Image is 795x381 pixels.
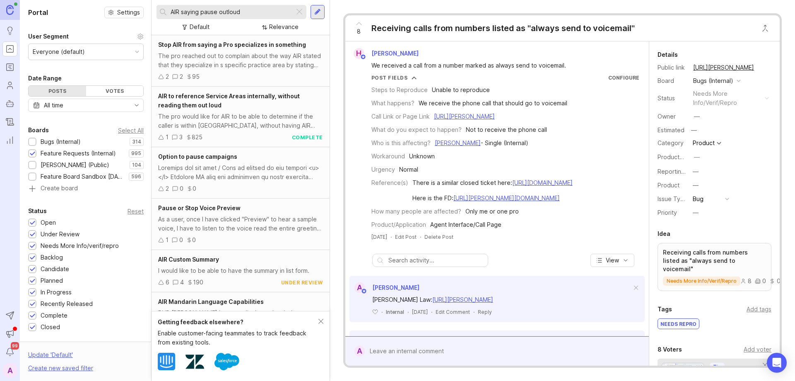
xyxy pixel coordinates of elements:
[371,138,431,148] div: Who is this affecting?
[388,256,484,265] input: Search activity...
[28,73,62,83] div: Date Range
[86,86,144,96] div: Votes
[658,112,687,121] div: Owner
[28,7,48,17] h1: Portal
[371,99,414,108] div: What happens?
[354,48,364,59] div: H
[420,233,421,240] div: ·
[658,127,684,133] div: Estimated
[158,329,318,347] div: Enable customer-facing teammates to track feedback from existing tools.
[371,85,428,95] div: Steps to Reproduce
[658,304,672,314] div: Tags
[2,326,17,341] button: Announcements
[658,138,687,148] div: Category
[740,278,752,284] div: 8
[2,60,17,75] a: Roadmaps
[349,48,425,59] a: H[PERSON_NAME]
[606,256,619,265] span: View
[354,282,365,293] div: A
[478,308,492,315] div: Reply
[152,87,330,147] a: AIR to reference Service Areas internally, without reading them out loudThe pro would like for AI...
[158,153,237,160] span: Option to pause campaigns
[473,308,475,315] div: ·
[658,209,677,216] label: Priority
[371,50,419,57] span: [PERSON_NAME]
[214,349,239,374] img: Salesforce logo
[435,139,481,146] a: [PERSON_NAME]
[158,92,300,109] span: AIR to reference Service Areas internally, without reading them out loud
[166,184,169,193] div: 2
[28,206,47,216] div: Status
[104,7,144,18] a: Settings
[386,308,404,315] div: Internal
[41,230,79,239] div: Under Review
[152,35,330,87] a: Stop AIR from saying a Pro specializes in somethingThe pro reached out to complain about the way ...
[28,125,49,135] div: Boards
[693,167,699,176] div: —
[430,220,501,229] div: Agent Interface/Call Page
[354,346,365,357] div: A
[158,318,318,327] div: Getting feedback elsewhere?
[465,207,519,216] div: Only me or one pro
[41,241,119,250] div: Needs More Info/verif/repro
[41,218,56,227] div: Open
[693,76,733,85] div: Bugs (Internal)
[131,173,141,180] p: 596
[2,78,17,93] a: Users
[269,22,299,32] div: Relevance
[192,72,200,81] div: 95
[667,278,737,284] span: needs more info/verif/repro
[41,276,63,285] div: Planned
[281,279,323,286] div: under review
[2,23,17,38] a: Ideas
[41,323,60,332] div: Closed
[131,150,141,157] p: 995
[371,152,405,161] div: Workaround
[390,233,392,240] div: ·
[436,308,470,315] div: Edit Comment
[361,288,367,294] img: member badge
[424,233,453,240] div: Delete Post
[2,363,17,378] button: A
[694,112,700,121] div: —
[158,51,323,70] div: The pro reached out to complain about the way AIR stated that they specialize in s specific pract...
[192,133,202,142] div: 825
[658,76,687,85] div: Board
[658,182,679,189] label: Product
[767,353,787,373] div: Open Intercom Messenger
[158,308,323,327] div: PNP [PERSON_NAME] has a medical practice, he's interested in AIR, but needs the AI to handle call...
[132,162,141,168] p: 104
[590,254,634,267] button: View
[360,54,366,60] img: member badge
[658,50,678,60] div: Details
[11,342,19,349] span: 99
[41,288,72,297] div: In Progress
[2,114,17,129] a: Changelog
[372,284,419,291] span: [PERSON_NAME]
[2,41,17,56] a: Portal
[453,194,560,201] a: [URL][PERSON_NAME][DOMAIN_NAME]
[166,72,169,81] div: 2
[371,234,387,240] time: [DATE]
[658,243,771,291] a: Receiving calls from numbers listed as "always send to voicemail"needs more info/verif/repro800
[658,345,682,354] div: 8 Voters
[371,61,632,70] div: We received a call from a number marked as always send to voicemail.
[41,265,69,274] div: Candidate
[192,235,196,245] div: 0
[118,128,144,133] div: Select All
[658,153,701,160] label: ProductboardID
[2,133,17,148] a: Reporting
[158,256,219,263] span: AIR Custom Summary
[41,299,93,308] div: Recently Released
[158,353,175,370] img: Intercom logo
[689,125,699,136] div: —
[179,235,183,245] div: 0
[693,208,699,217] div: —
[371,178,408,187] div: Reference(s)
[117,8,140,17] span: Settings
[713,364,721,370] p: Tip
[166,235,169,245] div: 1
[6,5,14,15] img: Canny Home
[41,311,67,320] div: Complete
